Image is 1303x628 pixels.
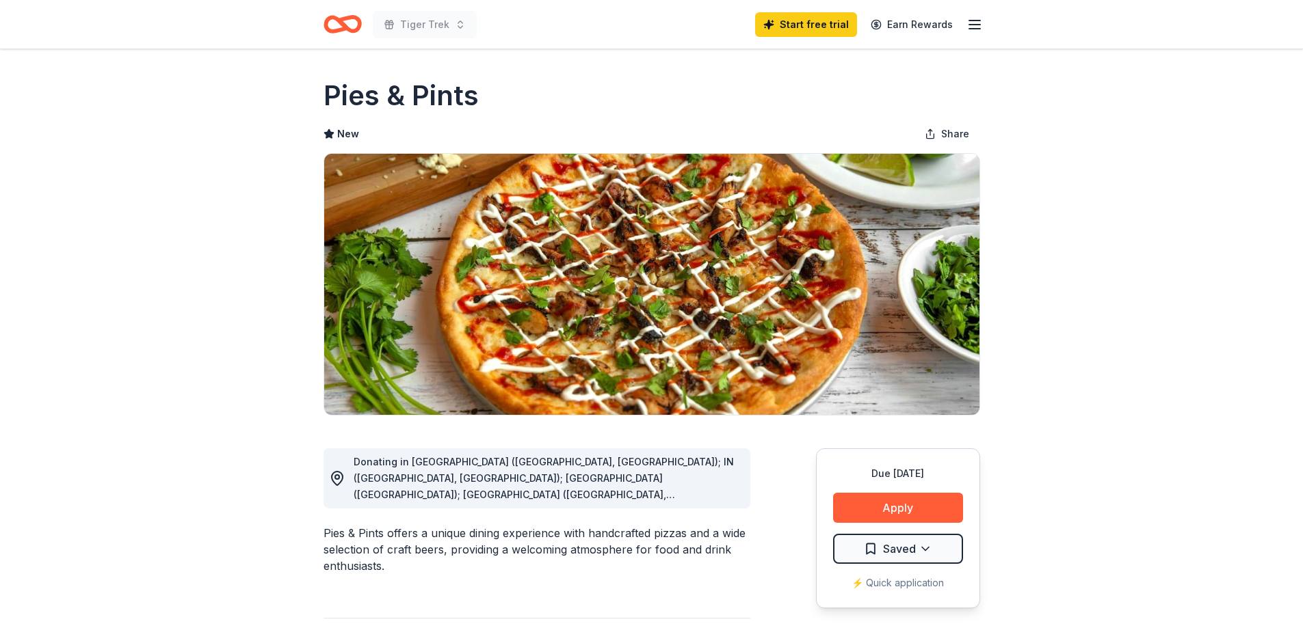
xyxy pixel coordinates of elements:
[354,456,734,549] span: Donating in [GEOGRAPHIC_DATA] ([GEOGRAPHIC_DATA], [GEOGRAPHIC_DATA]); IN ([GEOGRAPHIC_DATA], [GEO...
[833,465,963,482] div: Due [DATE]
[914,120,980,148] button: Share
[373,11,477,38] button: Tiger Trek
[883,540,916,558] span: Saved
[324,525,750,574] div: Pies & Pints offers a unique dining experience with handcrafted pizzas and a wide selection of cr...
[833,534,963,564] button: Saved
[337,126,359,142] span: New
[324,77,479,115] h1: Pies & Pints
[941,126,969,142] span: Share
[863,12,961,37] a: Earn Rewards
[755,12,857,37] a: Start free trial
[324,8,362,40] a: Home
[400,16,449,33] span: Tiger Trek
[833,493,963,523] button: Apply
[833,575,963,591] div: ⚡️ Quick application
[324,154,979,415] img: Image for Pies & Pints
